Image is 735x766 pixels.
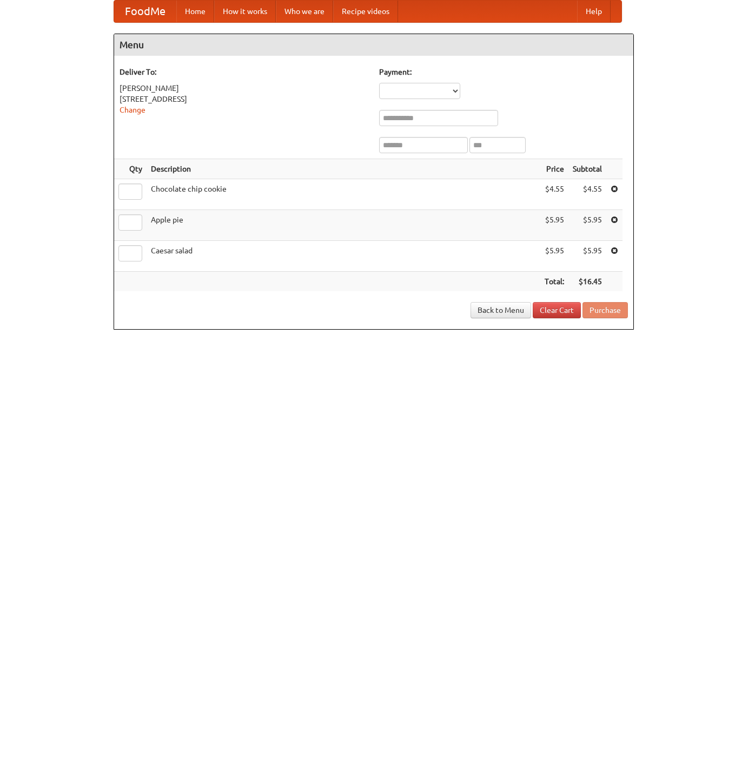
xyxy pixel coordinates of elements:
[582,302,628,318] button: Purchase
[176,1,214,22] a: Home
[214,1,276,22] a: How it works
[568,159,606,179] th: Subtotal
[568,241,606,272] td: $5.95
[540,272,568,292] th: Total:
[120,67,368,77] h5: Deliver To:
[471,302,531,318] a: Back to Menu
[147,241,540,272] td: Caesar salad
[120,106,145,114] a: Change
[147,179,540,210] td: Chocolate chip cookie
[114,1,176,22] a: FoodMe
[114,159,147,179] th: Qty
[147,210,540,241] td: Apple pie
[568,210,606,241] td: $5.95
[577,1,611,22] a: Help
[568,272,606,292] th: $16.45
[379,67,628,77] h5: Payment:
[540,241,568,272] td: $5.95
[333,1,398,22] a: Recipe videos
[533,302,581,318] a: Clear Cart
[540,210,568,241] td: $5.95
[540,179,568,210] td: $4.55
[114,34,633,56] h4: Menu
[276,1,333,22] a: Who we are
[147,159,540,179] th: Description
[120,94,368,104] div: [STREET_ADDRESS]
[120,83,368,94] div: [PERSON_NAME]
[568,179,606,210] td: $4.55
[540,159,568,179] th: Price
